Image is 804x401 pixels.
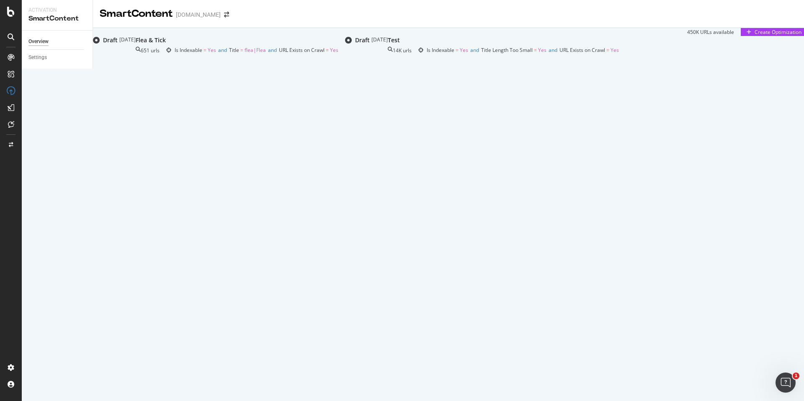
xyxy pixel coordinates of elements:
[534,46,537,54] span: =
[204,46,206,54] span: =
[549,46,557,54] span: and
[119,36,136,44] div: [DATE]
[793,373,799,379] span: 1
[229,46,239,54] span: Title
[538,46,546,54] span: Yes
[755,28,801,36] div: Create Optimization
[240,46,243,54] span: =
[245,46,266,54] span: flea|Flea
[268,46,277,54] span: and
[28,37,49,46] div: Overview
[460,46,468,54] span: Yes
[741,28,804,36] button: Create Optimization
[776,373,796,393] iframe: Intercom live chat
[103,36,118,44] div: Draft
[481,46,533,54] span: Title Length Too Small
[279,46,325,54] span: URL Exists on Crawl
[100,7,173,21] div: SmartContent
[687,28,734,36] div: 450K URLs available
[136,36,166,44] div: Flea & Tick
[330,46,338,54] span: Yes
[559,46,605,54] span: URL Exists on Crawl
[326,46,329,54] span: =
[470,46,479,54] span: and
[224,12,229,18] div: arrow-right-arrow-left
[606,46,609,54] span: =
[355,36,370,44] div: Draft
[176,10,221,19] div: [DOMAIN_NAME]
[28,53,87,62] a: Settings
[393,47,412,54] div: 14K urls
[371,36,388,44] div: [DATE]
[28,14,86,23] div: SmartContent
[456,46,459,54] span: =
[388,36,400,44] div: Test
[28,7,86,14] div: Activation
[141,47,160,54] div: 651 urls
[208,46,216,54] span: Yes
[611,46,619,54] span: Yes
[218,46,227,54] span: and
[427,46,454,54] span: Is Indexable
[175,46,202,54] span: Is Indexable
[28,53,47,62] div: Settings
[28,37,87,46] a: Overview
